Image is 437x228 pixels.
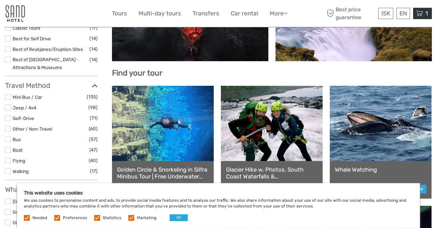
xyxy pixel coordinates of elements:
span: (98) [88,104,98,111]
a: Transfers [193,9,219,18]
a: Car rental [231,9,258,18]
span: Best price guarantee [325,6,377,21]
a: Other / Non-Travel [13,126,52,132]
a: Flying [13,158,25,163]
a: Best of [GEOGRAPHIC_DATA] - Attractions & Museums [13,57,79,70]
span: (17) [90,167,98,175]
a: Best for Self Drive [13,36,51,41]
div: EN [396,8,410,19]
span: (14) [89,56,98,64]
a: Golden Circle [13,209,41,215]
b: Find your tour [112,68,163,78]
a: Mini Bus / Car [13,94,42,100]
a: Glacier Hike w. Photos, South Coast Waterfalls & [GEOGRAPHIC_DATA] [226,166,318,180]
a: Multi-day tours [139,9,181,18]
a: Whale Watching [335,166,426,173]
h5: This website uses cookies [24,190,413,196]
label: Needed [32,215,47,221]
div: We use cookies to personalise content and ads, to provide social media features and to analyse ou... [17,183,420,228]
a: Best of Reykjanes/Eruption Sites [13,46,83,52]
a: Tours [112,9,127,18]
a: More [270,9,287,18]
a: [GEOGRAPHIC_DATA] [13,199,59,204]
a: Jeep / 4x4 [13,105,36,110]
span: (135) [87,93,98,101]
span: (71) [90,114,98,122]
h3: Travel Method [5,81,98,90]
a: Glaciers [13,220,29,225]
a: Classic Tours [13,25,40,31]
a: Lava and Volcanoes [117,8,263,56]
span: (14) [89,35,98,42]
p: We're away right now. Please check back later! [10,12,77,17]
span: (14) [89,45,98,53]
a: Walking [13,169,29,174]
span: (40) [89,157,98,164]
span: ISK [381,10,390,17]
button: OK [170,214,188,221]
a: Self-Drive [13,116,34,121]
button: Open LiveChat chat widget [79,11,87,19]
label: Preferences [63,215,87,221]
span: (57) [89,135,98,143]
label: Marketing [137,215,156,221]
a: Bus [13,137,21,142]
h3: What do you want to see? [5,185,98,193]
span: (47) [89,146,98,154]
span: (60) [89,125,98,133]
img: 186-9edf1c15-b972-4976-af38-d04df2434085_logo_small.jpg [5,5,25,22]
a: Boat [13,147,23,153]
a: Golden Circle & Snorkeling in Silfra Minibus Tour | Free Underwater Photos [117,166,209,180]
a: Golden Circle [281,8,427,56]
label: Statistics [103,215,121,221]
span: (17) [90,24,98,32]
span: 1 [424,10,429,17]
